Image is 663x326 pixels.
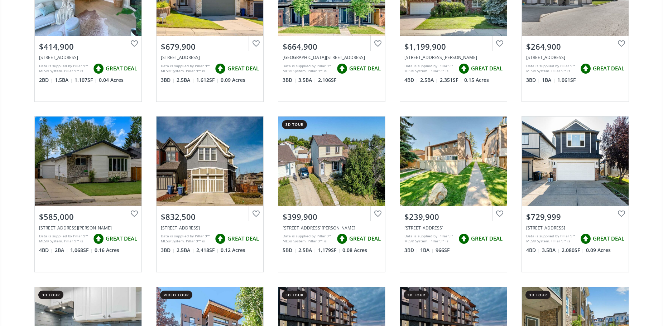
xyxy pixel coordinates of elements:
span: 0.04 Acres [99,76,124,84]
div: 12 Whitmire Bay NE, Calgary, AB T1Y5X4 [283,225,381,231]
div: Data is supplied by Pillar 9™ MLS® System. Pillar 9™ is the owner of the copyright in its MLS® Sy... [526,63,577,74]
span: 2.5 BA [177,247,194,254]
span: GREAT DEAL [106,65,137,72]
div: $679,900 [161,41,259,52]
a: $729,999[STREET_ADDRESS]Data is supplied by Pillar 9™ MLS® System. Pillar 9™ is the owner of the ... [514,109,636,279]
span: 0.16 Acres [95,247,119,254]
div: 5404 10 Avenue SE #112, Calgary, AB T2A5G4 [404,225,503,231]
img: rating icon [457,232,471,246]
span: 2,351 SF [440,76,462,84]
span: 0.15 Acres [464,76,489,84]
div: $832,500 [161,211,259,222]
span: GREAT DEAL [349,65,381,72]
img: rating icon [457,61,471,76]
img: rating icon [91,232,106,246]
div: 16 Millrise Green SW, Calgary, AB T2Y 3E8 [39,54,137,60]
span: GREAT DEAL [471,65,503,72]
div: 924 Kerfoot Crescent SW, Calgary, AB T2V 2M7 [404,54,503,60]
span: GREAT DEAL [593,235,624,242]
div: $729,999 [526,211,624,222]
img: rating icon [335,232,349,246]
span: 0.09 Acres [221,76,245,84]
span: GREAT DEAL [227,65,259,72]
span: 3 BD [526,76,540,84]
span: 2.5 BA [420,76,438,84]
span: 1 BA [542,76,556,84]
div: $264,900 [526,41,624,52]
a: $585,000[STREET_ADDRESS][PERSON_NAME]Data is supplied by Pillar 9™ MLS® System. Pillar 9™ is the ... [27,109,149,279]
img: rating icon [213,61,227,76]
img: rating icon [335,61,349,76]
div: Data is supplied by Pillar 9™ MLS® System. Pillar 9™ is the owner of the copyright in its MLS® Sy... [161,233,211,244]
span: 4 BD [404,76,418,84]
div: $399,900 [283,211,381,222]
span: 0.12 Acres [221,247,245,254]
span: 3 BD [283,76,297,84]
a: $239,900[STREET_ADDRESS]Data is supplied by Pillar 9™ MLS® System. Pillar 9™ is the owner of the ... [393,109,514,279]
span: GREAT DEAL [227,235,259,242]
span: 1,061 SF [557,76,576,84]
span: 1,612 SF [196,76,219,84]
span: 3.5 BA [298,76,316,84]
span: 3 BD [161,76,175,84]
div: 1812 47 Street NW, Calgary, AB T3B 0P5 [283,54,381,60]
span: 2.5 BA [177,76,194,84]
div: 8112 36 Avenue NW #19, Calgary, AB T3B 3P3 [526,54,624,60]
span: 4 BD [526,247,540,254]
div: $585,000 [39,211,137,222]
div: Data is supplied by Pillar 9™ MLS® System. Pillar 9™ is the owner of the copyright in its MLS® Sy... [404,63,455,74]
span: 1,179 SF [318,247,341,254]
span: 1,068 SF [70,247,93,254]
div: Data is supplied by Pillar 9™ MLS® System. Pillar 9™ is the owner of the copyright in its MLS® Sy... [283,233,333,244]
div: 57 Saddlecrest Park NE, Calgary, AB T3J 5L4 [526,225,624,231]
span: 0.08 Acres [342,247,367,254]
div: Data is supplied by Pillar 9™ MLS® System. Pillar 9™ is the owner of the copyright in its MLS® Sy... [404,233,455,244]
a: 3d tour$399,900[STREET_ADDRESS][PERSON_NAME]Data is supplied by Pillar 9™ MLS® System. Pillar 9™ ... [271,109,393,279]
span: 2,106 SF [318,76,336,84]
span: 1 BA [420,247,434,254]
div: Data is supplied by Pillar 9™ MLS® System. Pillar 9™ is the owner of the copyright in its MLS® Sy... [39,63,90,74]
span: 3.5 BA [542,247,560,254]
span: 2,080 SF [562,247,584,254]
a: $832,500[STREET_ADDRESS]Data is supplied by Pillar 9™ MLS® System. Pillar 9™ is the owner of the ... [149,109,271,279]
span: 2.5 BA [298,247,316,254]
div: $414,900 [39,41,137,52]
span: GREAT DEAL [106,235,137,242]
span: 2 BD [39,76,53,84]
div: $664,900 [283,41,381,52]
img: rating icon [578,61,593,76]
span: 5 BD [283,247,297,254]
span: 4 BD [39,247,53,254]
div: $1,199,900 [404,41,503,52]
div: Data is supplied by Pillar 9™ MLS® System. Pillar 9™ is the owner of the copyright in its MLS® Sy... [526,233,577,244]
span: 3 BD [404,247,418,254]
span: 0.09 Acres [586,247,611,254]
span: 2,418 SF [196,247,219,254]
div: Data is supplied by Pillar 9™ MLS® System. Pillar 9™ is the owner of the copyright in its MLS® Sy... [39,233,90,244]
span: 966 SF [436,247,450,254]
span: GREAT DEAL [593,65,624,72]
img: rating icon [213,232,227,246]
img: rating icon [578,232,593,246]
div: Data is supplied by Pillar 9™ MLS® System. Pillar 9™ is the owner of the copyright in its MLS® Sy... [161,63,211,74]
span: 3 BD [161,247,175,254]
div: 534 Cantrell Drive SW, Calgary, AB T2W 2K7 [39,225,137,231]
span: GREAT DEAL [471,235,503,242]
div: 165 Spring Crescent SW, Calgary, AB T3H3V3 [161,54,259,60]
img: rating icon [91,61,106,76]
div: $239,900 [404,211,503,222]
span: GREAT DEAL [349,235,381,242]
span: 1,107 SF [75,76,97,84]
span: 1.5 BA [55,76,73,84]
div: 158 Masters Point SE, Calgary, AB T3M2B5 [161,225,259,231]
div: Data is supplied by Pillar 9™ MLS® System. Pillar 9™ is the owner of the copyright in its MLS® Sy... [283,63,333,74]
span: 2 BA [55,247,68,254]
